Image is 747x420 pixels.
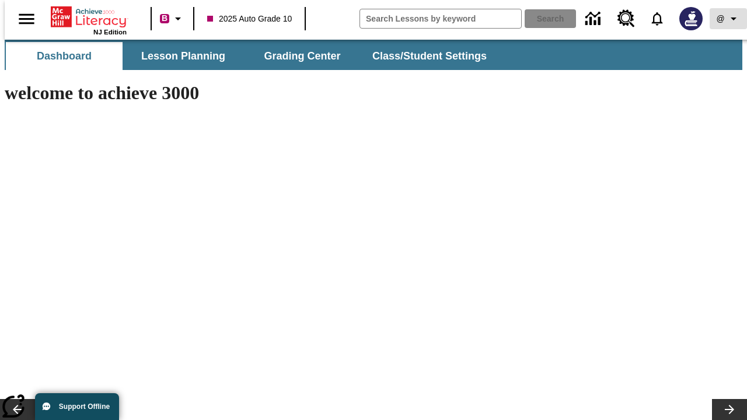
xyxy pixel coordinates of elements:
[93,29,127,36] span: NJ Edition
[162,11,167,26] span: B
[125,42,242,70] button: Lesson Planning
[6,42,123,70] button: Dashboard
[716,13,724,25] span: @
[672,3,710,34] button: Select a new avatar
[5,40,742,70] div: SubNavbar
[9,2,44,36] button: Open side menu
[244,42,361,70] button: Grading Center
[360,9,521,28] input: search field
[712,399,747,420] button: Lesson carousel, Next
[51,5,127,29] a: Home
[610,3,642,34] a: Resource Center, Will open in new tab
[578,3,610,35] a: Data Center
[35,393,119,420] button: Support Offline
[363,42,496,70] button: Class/Student Settings
[207,13,292,25] span: 2025 Auto Grade 10
[679,7,703,30] img: Avatar
[5,42,497,70] div: SubNavbar
[59,402,110,411] span: Support Offline
[5,82,509,104] h1: welcome to achieve 3000
[51,4,127,36] div: Home
[710,8,747,29] button: Profile/Settings
[642,3,672,34] a: Notifications
[155,8,190,29] button: Boost Class color is violet red. Change class color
